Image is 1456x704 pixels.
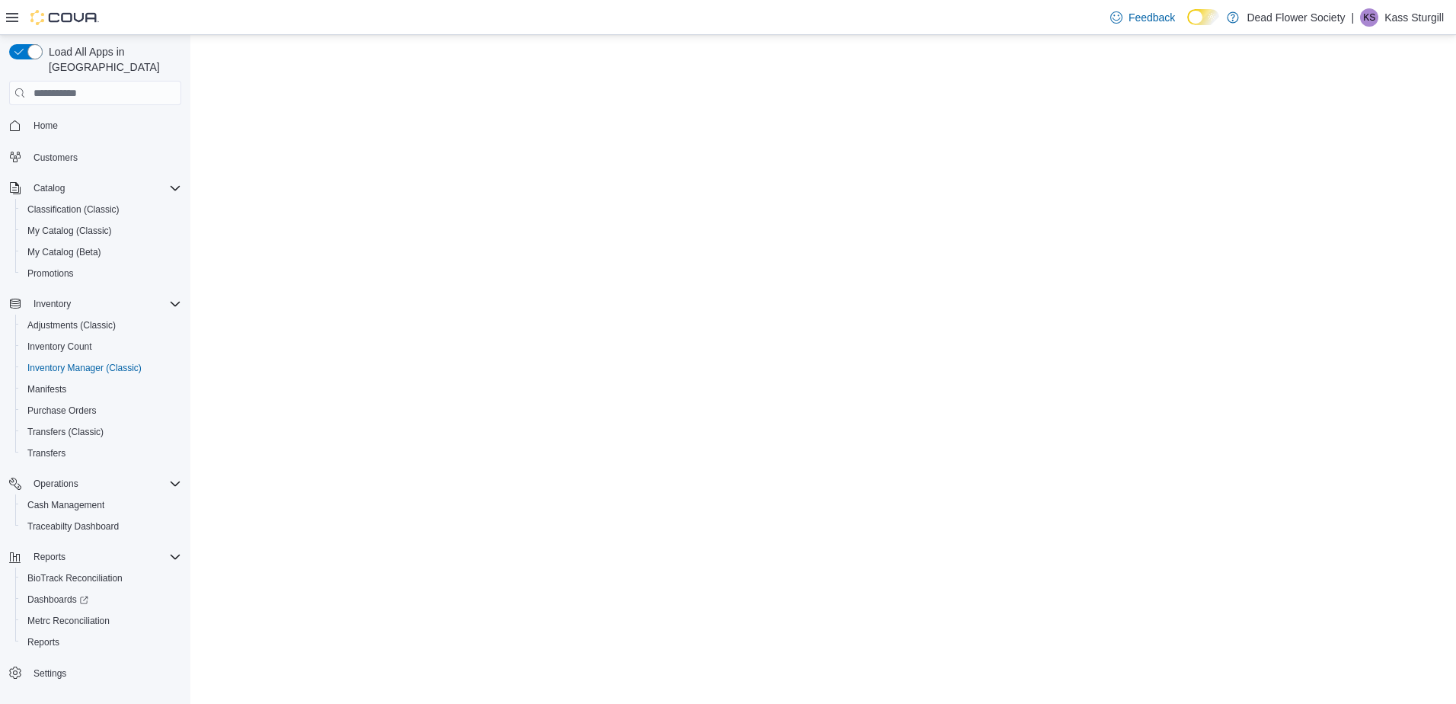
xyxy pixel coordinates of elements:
button: Adjustments (Classic) [15,315,187,336]
a: Customers [27,149,84,167]
span: Catalog [27,179,181,197]
button: Inventory [27,295,77,313]
button: My Catalog (Beta) [15,242,187,263]
button: My Catalog (Classic) [15,220,187,242]
span: Promotions [21,264,181,283]
span: Dashboards [27,594,88,606]
span: Manifests [21,380,181,398]
p: | [1352,8,1355,27]
span: Traceabilty Dashboard [27,520,119,533]
button: Catalog [27,179,71,197]
span: Reports [21,633,181,651]
a: Metrc Reconciliation [21,612,116,630]
span: Catalog [34,182,65,194]
button: Promotions [15,263,187,284]
span: My Catalog (Beta) [21,243,181,261]
span: Operations [34,478,78,490]
span: My Catalog (Classic) [27,225,112,237]
button: Traceabilty Dashboard [15,516,187,537]
a: Dashboards [21,590,94,609]
button: Metrc Reconciliation [15,610,187,632]
span: Inventory [27,295,181,313]
span: Purchase Orders [27,405,97,417]
button: Cash Management [15,494,187,516]
p: Dead Flower Society [1247,8,1345,27]
span: Transfers (Classic) [21,423,181,441]
span: Operations [27,475,181,493]
span: Classification (Classic) [27,203,120,216]
span: Home [27,116,181,135]
span: Inventory Manager (Classic) [21,359,181,377]
a: Adjustments (Classic) [21,316,122,334]
span: Inventory [34,298,71,310]
a: BioTrack Reconciliation [21,569,129,587]
a: My Catalog (Classic) [21,222,118,240]
span: Dark Mode [1187,25,1188,26]
input: Dark Mode [1187,9,1219,25]
a: Promotions [21,264,80,283]
button: BioTrack Reconciliation [15,568,187,589]
button: Reports [3,546,187,568]
a: Reports [21,633,65,651]
span: Transfers [27,447,65,459]
button: Reports [15,632,187,653]
a: Purchase Orders [21,402,103,420]
button: Reports [27,548,72,566]
span: Transfers [21,444,181,462]
span: Customers [27,147,181,166]
button: Transfers [15,443,187,464]
button: Classification (Classic) [15,199,187,220]
button: Operations [3,473,187,494]
a: Dashboards [15,589,187,610]
span: Manifests [27,383,66,395]
a: Inventory Manager (Classic) [21,359,148,377]
a: Settings [27,664,72,683]
span: My Catalog (Classic) [21,222,181,240]
span: Inventory Manager (Classic) [27,362,142,374]
a: Transfers (Classic) [21,423,110,441]
button: Customers [3,146,187,168]
a: Inventory Count [21,338,98,356]
span: Adjustments (Classic) [27,319,116,331]
span: Inventory Count [21,338,181,356]
span: Cash Management [21,496,181,514]
button: Inventory Manager (Classic) [15,357,187,379]
span: Purchase Orders [21,402,181,420]
span: BioTrack Reconciliation [27,572,123,584]
span: Customers [34,152,78,164]
button: Inventory [3,293,187,315]
span: Reports [27,636,59,648]
img: Cova [30,10,99,25]
span: Metrc Reconciliation [27,615,110,627]
span: Reports [34,551,65,563]
span: Dashboards [21,590,181,609]
a: Manifests [21,380,72,398]
span: Classification (Classic) [21,200,181,219]
button: Inventory Count [15,336,187,357]
a: My Catalog (Beta) [21,243,107,261]
span: Inventory Count [27,341,92,353]
span: BioTrack Reconciliation [21,569,181,587]
span: Home [34,120,58,132]
a: Transfers [21,444,72,462]
a: Traceabilty Dashboard [21,517,125,536]
span: Adjustments (Classic) [21,316,181,334]
button: Home [3,114,187,136]
span: Reports [27,548,181,566]
button: Purchase Orders [15,400,187,421]
button: Operations [27,475,85,493]
span: Promotions [27,267,74,280]
button: Transfers (Classic) [15,421,187,443]
div: Kass Sturgill [1360,8,1378,27]
span: Transfers (Classic) [27,426,104,438]
a: Feedback [1104,2,1181,33]
a: Home [27,117,64,135]
span: KS [1363,8,1375,27]
span: Metrc Reconciliation [21,612,181,630]
span: Settings [34,667,66,680]
a: Classification (Classic) [21,200,126,219]
span: Cash Management [27,499,104,511]
button: Manifests [15,379,187,400]
span: My Catalog (Beta) [27,246,101,258]
p: Kass Sturgill [1384,8,1444,27]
